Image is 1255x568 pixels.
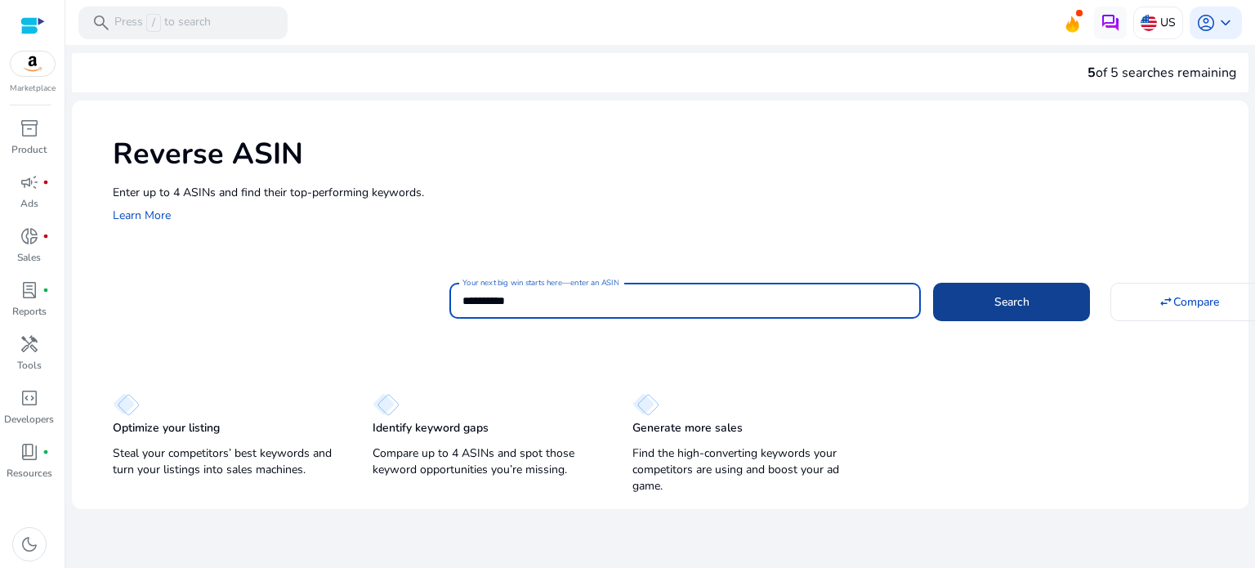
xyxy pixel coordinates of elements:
[632,445,860,494] p: Find the high-converting keywords your competitors are using and boost your ad game.
[113,393,140,416] img: diamond.svg
[92,13,111,33] span: search
[42,287,49,293] span: fiber_manual_record
[20,196,38,211] p: Ads
[113,420,220,436] p: Optimize your listing
[146,14,161,32] span: /
[42,449,49,455] span: fiber_manual_record
[17,250,41,265] p: Sales
[12,304,47,319] p: Reports
[113,184,1232,201] p: Enter up to 4 ASINs and find their top-performing keywords.
[373,393,400,416] img: diamond.svg
[20,334,39,354] span: handyman
[1160,8,1176,37] p: US
[11,142,47,157] p: Product
[7,466,52,481] p: Resources
[994,293,1029,311] span: Search
[1216,13,1235,33] span: keyboard_arrow_down
[1088,63,1236,83] div: of 5 searches remaining
[10,83,56,95] p: Marketplace
[113,136,1232,172] h1: Reverse ASIN
[373,420,489,436] p: Identify keyword gaps
[42,233,49,239] span: fiber_manual_record
[114,14,211,32] p: Press to search
[1141,15,1157,31] img: us.svg
[20,226,39,246] span: donut_small
[632,393,659,416] img: diamond.svg
[1173,293,1219,311] span: Compare
[373,445,600,478] p: Compare up to 4 ASINs and spot those keyword opportunities you’re missing.
[20,119,39,138] span: inventory_2
[20,534,39,554] span: dark_mode
[20,442,39,462] span: book_4
[113,445,340,478] p: Steal your competitors’ best keywords and turn your listings into sales machines.
[20,388,39,408] span: code_blocks
[632,420,743,436] p: Generate more sales
[113,208,171,223] a: Learn More
[1088,64,1096,82] span: 5
[1159,294,1173,309] mat-icon: swap_horiz
[42,179,49,186] span: fiber_manual_record
[1196,13,1216,33] span: account_circle
[20,172,39,192] span: campaign
[462,277,619,288] mat-label: Your next big win starts here—enter an ASIN
[17,358,42,373] p: Tools
[11,51,55,76] img: amazon.svg
[4,412,54,427] p: Developers
[20,280,39,300] span: lab_profile
[933,283,1090,320] button: Search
